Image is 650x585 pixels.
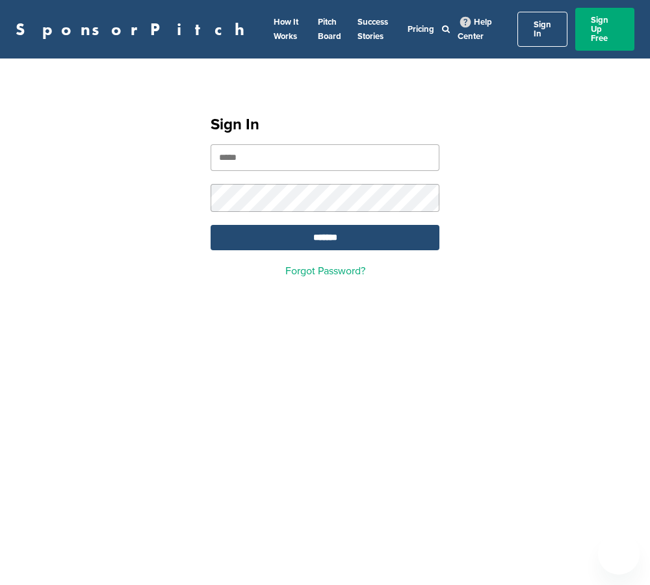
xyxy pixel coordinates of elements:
a: How It Works [274,17,298,42]
a: Help Center [458,14,492,44]
a: Sign In [517,12,567,47]
iframe: Button to launch messaging window [598,533,640,575]
a: Success Stories [357,17,388,42]
a: Sign Up Free [575,8,634,51]
a: Forgot Password? [285,265,365,278]
a: Pitch Board [318,17,341,42]
h1: Sign In [211,113,439,136]
a: Pricing [408,24,434,34]
a: SponsorPitch [16,21,253,38]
